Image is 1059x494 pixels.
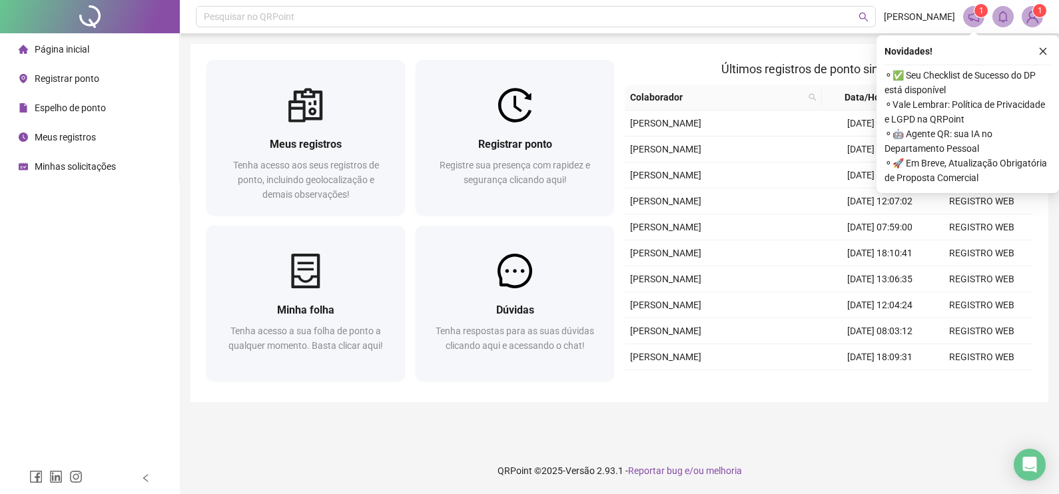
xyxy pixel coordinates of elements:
td: REGISTRO WEB [930,188,1032,214]
td: [DATE] 18:16:02 [829,136,930,162]
span: left [141,473,151,483]
td: [DATE] 18:09:31 [829,344,930,370]
footer: QRPoint © 2025 - 2.93.1 - [180,447,1059,494]
span: Reportar bug e/ou melhoria [628,465,742,476]
span: search [806,87,819,107]
span: 1 [1038,6,1042,15]
td: REGISTRO WEB [930,292,1032,318]
span: [PERSON_NAME] [630,118,701,128]
span: Página inicial [35,44,89,55]
span: search [809,93,817,101]
span: [PERSON_NAME] [630,352,701,362]
span: Tenha acesso aos seus registros de ponto, incluindo geolocalização e demais observações! [233,160,379,200]
span: ⚬ 🚀 Em Breve, Atualização Obrigatória de Proposta Comercial [884,156,1051,185]
span: Registre sua presença com rapidez e segurança clicando aqui! [440,160,590,185]
span: [PERSON_NAME] [630,144,701,154]
span: instagram [69,470,83,483]
span: notification [968,11,980,23]
span: home [19,45,28,54]
span: bell [997,11,1009,23]
sup: 1 [974,4,988,17]
span: file [19,103,28,113]
span: [PERSON_NAME] [630,326,701,336]
td: [DATE] 18:10:41 [829,240,930,266]
span: linkedin [49,470,63,483]
span: Novidades ! [884,44,932,59]
span: search [859,12,869,22]
span: Dúvidas [496,304,534,316]
td: REGISTRO WEB [930,214,1032,240]
th: Data/Hora [822,85,920,111]
span: Tenha respostas para as suas dúvidas clicando aqui e acessando o chat! [436,326,594,351]
span: Registrar ponto [35,73,99,84]
span: ⚬ Vale Lembrar: Política de Privacidade e LGPD na QRPoint [884,97,1051,126]
td: [DATE] 13:16:57 [829,162,930,188]
td: [DATE] 07:59:00 [829,214,930,240]
span: ⚬ ✅ Seu Checklist de Sucesso do DP está disponível [884,68,1051,97]
td: [DATE] 12:07:02 [829,188,930,214]
td: [DATE] 12:04:24 [829,292,930,318]
td: APP ONLINE [930,370,1032,396]
span: facebook [29,470,43,483]
sup: Atualize o seu contato no menu Meus Dados [1033,4,1046,17]
td: REGISTRO WEB [930,344,1032,370]
span: clock-circle [19,132,28,142]
span: Versão [565,465,595,476]
span: Data/Hora [827,90,904,105]
span: [PERSON_NAME] [630,248,701,258]
span: Últimos registros de ponto sincronizados [721,62,936,76]
img: 79805 [1022,7,1042,27]
td: [DATE] 13:07:18 [829,370,930,396]
span: environment [19,74,28,83]
span: ⚬ 🤖 Agente QR: sua IA no Departamento Pessoal [884,126,1051,156]
td: [DATE] 13:06:35 [829,266,930,292]
td: [DATE] 08:01:04 [829,111,930,136]
span: [PERSON_NAME] [630,300,701,310]
span: Meus registros [35,132,96,142]
span: [PERSON_NAME] [884,9,955,24]
span: [PERSON_NAME] [630,170,701,180]
span: [PERSON_NAME] [630,222,701,232]
span: Tenha acesso a sua folha de ponto a qualquer momento. Basta clicar aqui! [228,326,383,351]
span: Registrar ponto [478,138,552,150]
span: Espelho de ponto [35,103,106,113]
span: schedule [19,162,28,171]
span: close [1038,47,1048,56]
a: Meus registrosTenha acesso aos seus registros de ponto, incluindo geolocalização e demais observa... [206,60,405,215]
a: Minha folhaTenha acesso a sua folha de ponto a qualquer momento. Basta clicar aqui! [206,226,405,381]
span: Minhas solicitações [35,161,116,172]
a: Registrar pontoRegistre sua presença com rapidez e segurança clicando aqui! [416,60,614,215]
span: [PERSON_NAME] [630,196,701,206]
td: REGISTRO WEB [930,266,1032,292]
td: REGISTRO WEB [930,240,1032,266]
span: [PERSON_NAME] [630,274,701,284]
td: [DATE] 08:03:12 [829,318,930,344]
span: Minha folha [277,304,334,316]
span: 1 [979,6,984,15]
span: Colaborador [630,90,803,105]
span: Meus registros [270,138,342,150]
td: REGISTRO WEB [930,318,1032,344]
a: DúvidasTenha respostas para as suas dúvidas clicando aqui e acessando o chat! [416,226,614,381]
div: Open Intercom Messenger [1014,449,1046,481]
